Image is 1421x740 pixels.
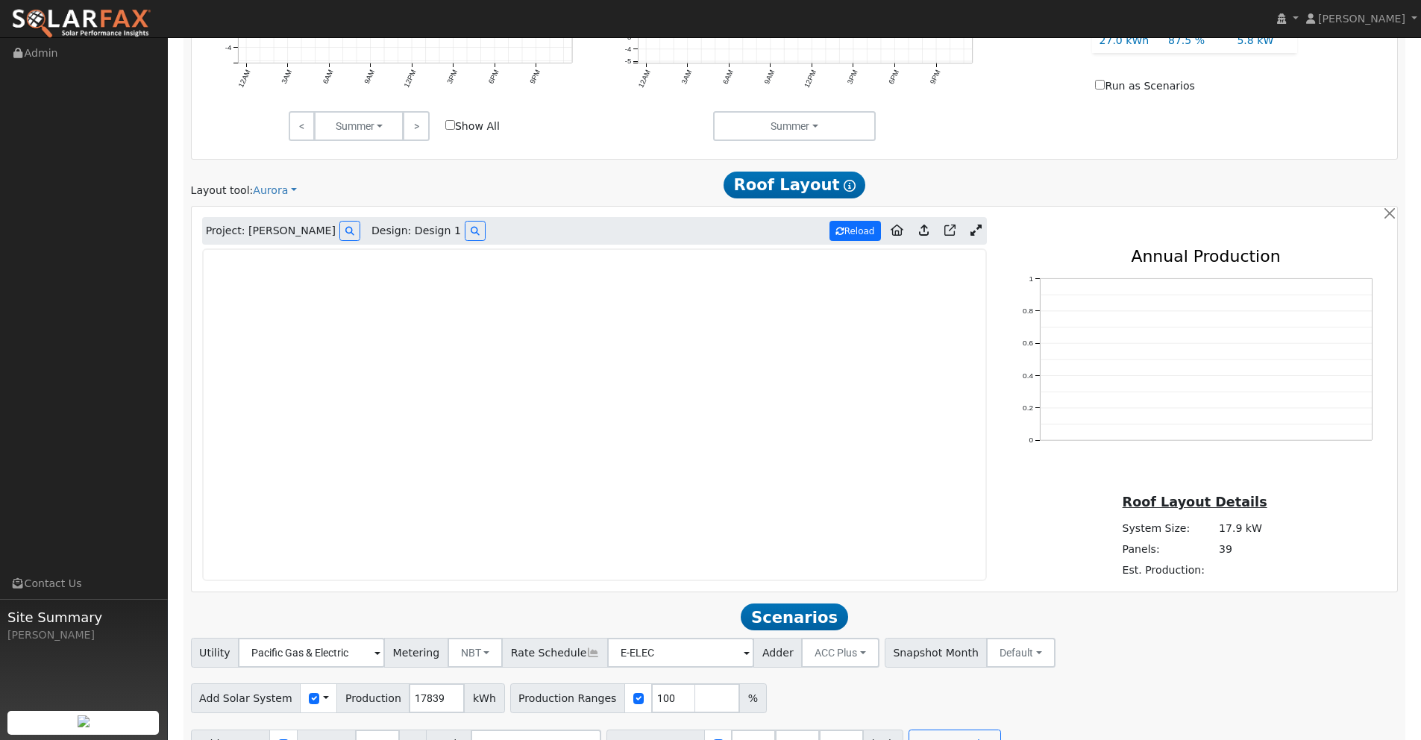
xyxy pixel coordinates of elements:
[637,68,653,88] text: 12AM
[236,68,252,88] text: 12AM
[625,57,632,65] text: -5
[78,715,90,727] img: retrieve
[336,683,410,713] span: Production
[1160,33,1229,48] div: 87.5 %
[1023,339,1033,348] text: 0.6
[487,68,501,85] text: 6PM
[1023,371,1033,380] text: 0.4
[1120,518,1216,539] td: System Size:
[721,68,735,85] text: 6AM
[448,638,504,668] button: NBT
[929,68,942,85] text: 9PM
[403,111,429,141] a: >
[741,603,847,630] span: Scenarios
[1217,518,1270,539] td: 17.9 kW
[7,627,160,643] div: [PERSON_NAME]
[680,68,693,85] text: 3AM
[1095,80,1105,90] input: Run as Scenarios
[885,638,988,668] span: Snapshot Month
[238,638,385,668] input: Select a Utility
[1229,33,1298,48] div: 5.8 kW
[1029,275,1033,283] text: 1
[938,219,962,243] a: Open in Aurora
[253,183,297,198] a: Aurora
[402,68,418,88] text: 12PM
[191,184,254,196] span: Layout tool:
[1091,33,1160,48] div: 27.0 kWh
[206,223,336,239] span: Project: [PERSON_NAME]
[384,638,448,668] span: Metering
[1131,247,1280,266] text: Annual Production
[445,120,455,130] input: Show All
[1023,404,1033,413] text: 0.2
[724,172,866,198] span: Roof Layout
[625,44,632,52] text: -4
[846,68,859,85] text: 3PM
[363,68,376,85] text: 9AM
[371,223,461,239] span: Design: Design 1
[445,119,500,134] label: Show All
[829,221,881,241] button: Reload
[762,68,776,85] text: 9AM
[502,638,608,668] span: Rate Schedule
[280,68,293,85] text: 3AM
[713,111,876,141] button: Summer
[11,8,151,40] img: SolarFax
[1120,539,1216,560] td: Panels:
[191,683,301,713] span: Add Solar System
[1095,78,1194,94] label: Run as Scenarios
[801,638,879,668] button: ACC Plus
[913,219,935,243] a: Upload consumption to Aurora project
[1023,307,1033,316] text: 0.8
[607,638,754,668] input: Select a Rate Schedule
[510,683,625,713] span: Production Ranges
[445,68,459,85] text: 3PM
[7,607,160,627] span: Site Summary
[528,68,542,85] text: 9PM
[289,111,315,141] a: <
[887,68,900,85] text: 6PM
[1123,495,1267,509] u: Roof Layout Details
[464,683,504,713] span: kWh
[885,219,909,243] a: Aurora to Home
[803,68,818,88] text: 12PM
[321,68,334,85] text: 6AM
[739,683,766,713] span: %
[314,111,404,141] button: Summer
[625,32,632,40] text: -3
[225,43,231,51] text: -4
[191,638,239,668] span: Utility
[1318,13,1405,25] span: [PERSON_NAME]
[965,220,987,242] a: Expand Aurora window
[1029,436,1033,445] text: 0
[1217,539,1270,560] td: 39
[844,180,856,192] i: Show Help
[1120,560,1216,581] td: Est. Production:
[986,638,1055,668] button: Default
[753,638,802,668] span: Adder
